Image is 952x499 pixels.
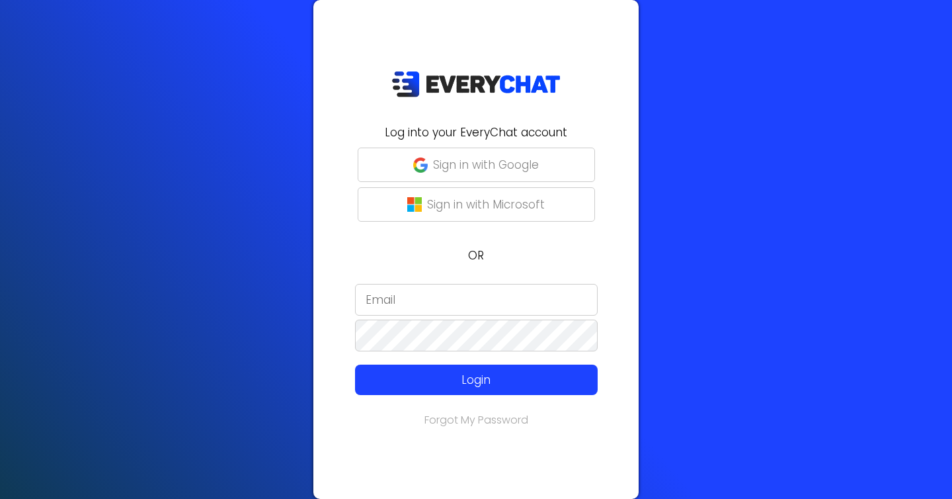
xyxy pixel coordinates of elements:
[433,156,539,173] p: Sign in with Google
[427,196,545,213] p: Sign in with Microsoft
[321,247,631,264] p: OR
[355,284,598,316] input: Email
[407,197,422,212] img: microsoft-logo.png
[379,371,573,388] p: Login
[413,158,428,172] img: google-g.png
[321,124,631,141] h2: Log into your EveryChat account
[391,71,561,98] img: EveryChat_logo_dark.png
[358,187,595,222] button: Sign in with Microsoft
[358,148,595,182] button: Sign in with Google
[424,412,528,428] a: Forgot My Password
[355,365,598,395] button: Login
